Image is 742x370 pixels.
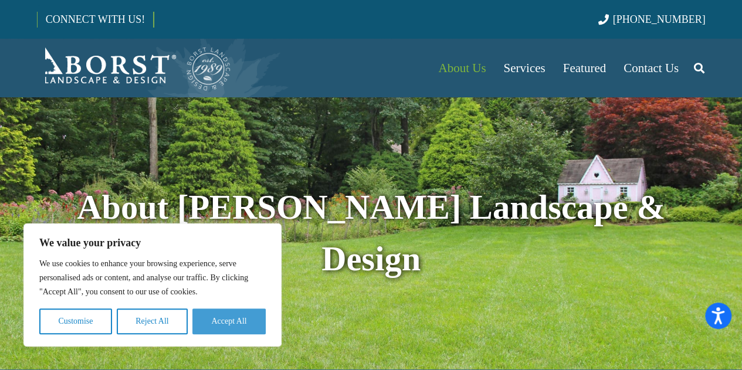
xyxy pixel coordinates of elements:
strong: About [PERSON_NAME] Landscape & Design [77,188,665,278]
span: [PHONE_NUMBER] [613,13,706,25]
a: Contact Us [615,39,687,97]
a: CONNECT WITH US! [38,5,153,33]
span: Featured [563,61,606,75]
a: Featured [554,39,615,97]
span: Services [503,61,545,75]
p: We use cookies to enhance your browsing experience, serve personalised ads or content, and analys... [39,257,266,299]
a: Services [494,39,554,97]
button: Accept All [192,308,266,334]
button: Customise [39,308,112,334]
a: [PHONE_NUMBER] [598,13,705,25]
span: Contact Us [624,61,679,75]
a: About Us [429,39,494,97]
a: Search [687,53,711,83]
a: Borst-Logo [37,45,232,91]
button: Reject All [117,308,188,334]
p: We value your privacy [39,236,266,250]
div: We value your privacy [23,223,282,347]
span: About Us [438,61,486,75]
